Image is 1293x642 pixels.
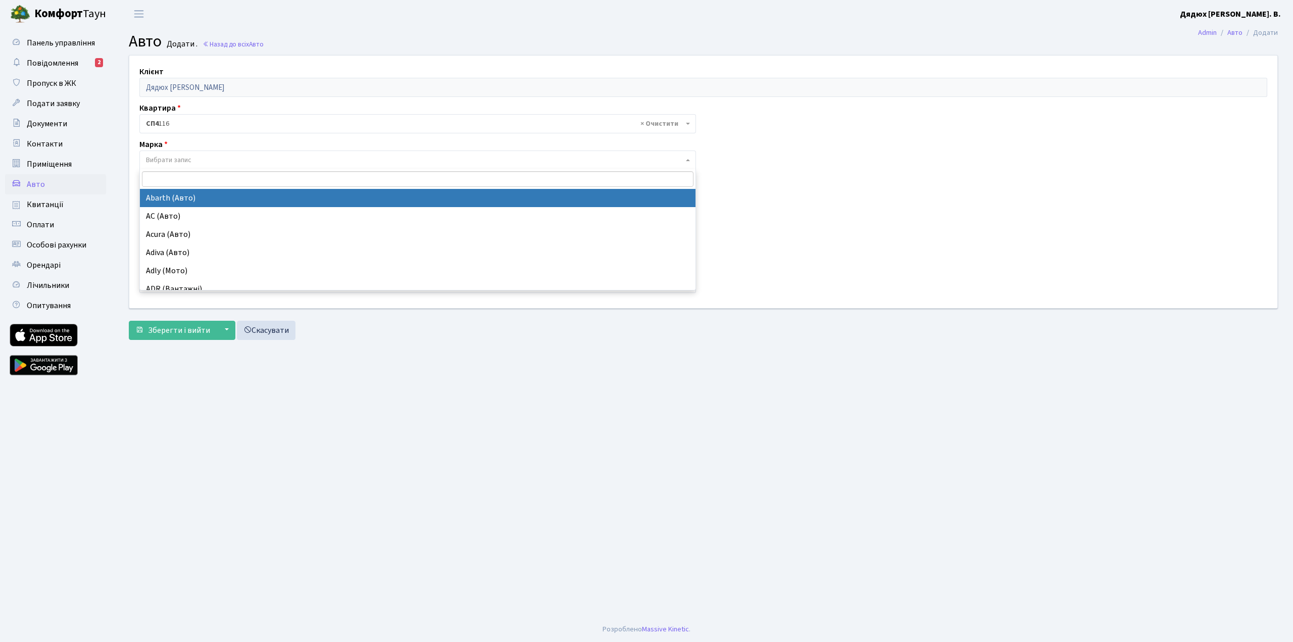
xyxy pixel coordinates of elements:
[27,179,45,190] span: Авто
[139,66,164,78] label: Клієнт
[5,93,106,114] a: Подати заявку
[165,39,197,49] small: Додати .
[1227,27,1242,38] a: Авто
[1180,9,1281,20] b: Дядюх [PERSON_NAME]. В.
[146,119,683,129] span: <b>СП4</b>&nbsp;&nbsp;&nbsp;116
[140,189,695,207] li: Abarth (Авто)
[5,134,106,154] a: Контакти
[203,39,264,49] a: Назад до всіхАвто
[27,239,86,251] span: Особові рахунки
[95,58,103,67] div: 2
[139,114,696,133] span: <b>СП4</b>&nbsp;&nbsp;&nbsp;116
[129,321,217,340] button: Зберегти і вийти
[5,53,106,73] a: Повідомлення2
[129,30,162,53] span: Авто
[27,98,80,109] span: Подати заявку
[27,260,61,271] span: Орендарі
[27,37,95,48] span: Панель управління
[27,138,63,150] span: Контакти
[1180,8,1281,20] a: Дядюх [PERSON_NAME]. В.
[5,235,106,255] a: Особові рахунки
[237,321,295,340] a: Скасувати
[1198,27,1217,38] a: Admin
[139,102,181,114] label: Квартира
[5,174,106,194] a: Авто
[126,6,152,22] button: Переключити навігацію
[140,280,695,298] li: ADR (Вантажні)
[10,4,30,24] img: logo.png
[27,58,78,69] span: Повідомлення
[148,325,210,336] span: Зберегти і вийти
[1183,22,1293,43] nav: breadcrumb
[140,243,695,262] li: Adiva (Авто)
[5,154,106,174] a: Приміщення
[640,119,678,129] span: Видалити всі елементи
[5,33,106,53] a: Панель управління
[27,159,72,170] span: Приміщення
[5,215,106,235] a: Оплати
[642,624,689,634] a: Massive Kinetic
[34,6,106,23] span: Таун
[5,194,106,215] a: Квитанції
[140,262,695,280] li: Adly (Мото)
[5,275,106,295] a: Лічильники
[5,295,106,316] a: Опитування
[5,114,106,134] a: Документи
[34,6,83,22] b: Комфорт
[27,78,76,89] span: Пропуск в ЖК
[27,118,67,129] span: Документи
[27,280,69,291] span: Лічильники
[603,624,690,635] div: Розроблено .
[140,207,695,225] li: AC (Авто)
[5,73,106,93] a: Пропуск в ЖК
[140,225,695,243] li: Acura (Авто)
[146,155,191,165] span: Вибрати запис
[249,39,264,49] span: Авто
[1242,27,1278,38] li: Додати
[27,199,64,210] span: Квитанції
[5,255,106,275] a: Орендарі
[27,219,54,230] span: Оплати
[139,138,168,151] label: Марка
[27,300,71,311] span: Опитування
[146,119,159,129] b: СП4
